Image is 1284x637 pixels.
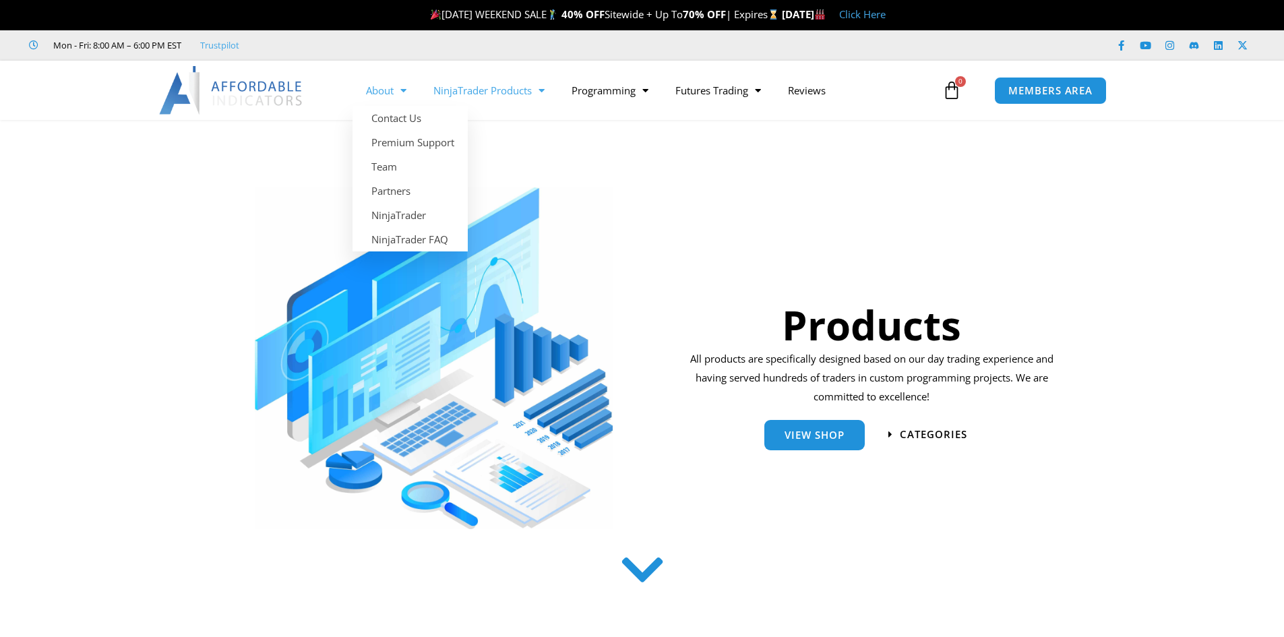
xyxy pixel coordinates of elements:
[353,106,468,251] ul: About
[685,350,1058,406] p: All products are specifically designed based on our day trading experience and having served hund...
[431,9,441,20] img: 🎉
[353,75,939,106] nav: Menu
[353,75,420,106] a: About
[353,203,468,227] a: NinjaTrader
[353,106,468,130] a: Contact Us
[782,7,826,21] strong: [DATE]
[774,75,839,106] a: Reviews
[994,77,1107,104] a: MEMBERS AREA
[547,9,557,20] img: 🏌️‍♂️
[558,75,662,106] a: Programming
[815,9,825,20] img: 🏭
[888,429,967,439] a: categories
[353,130,468,154] a: Premium Support
[50,37,181,53] span: Mon - Fri: 8:00 AM – 6:00 PM EST
[427,7,781,21] span: [DATE] WEEKEND SALE Sitewide + Up To | Expires
[561,7,605,21] strong: 40% OFF
[255,187,613,529] img: ProductsSection scaled | Affordable Indicators – NinjaTrader
[685,297,1058,353] h1: Products
[159,66,304,115] img: LogoAI | Affordable Indicators – NinjaTrader
[768,9,778,20] img: ⌛
[200,37,239,53] a: Trustpilot
[900,429,967,439] span: categories
[353,179,468,203] a: Partners
[662,75,774,106] a: Futures Trading
[353,154,468,179] a: Team
[683,7,726,21] strong: 70% OFF
[955,76,966,87] span: 0
[420,75,558,106] a: NinjaTrader Products
[353,227,468,251] a: NinjaTrader FAQ
[1008,86,1093,96] span: MEMBERS AREA
[922,71,981,110] a: 0
[764,420,865,450] a: View Shop
[785,430,845,440] span: View Shop
[839,7,886,21] a: Click Here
